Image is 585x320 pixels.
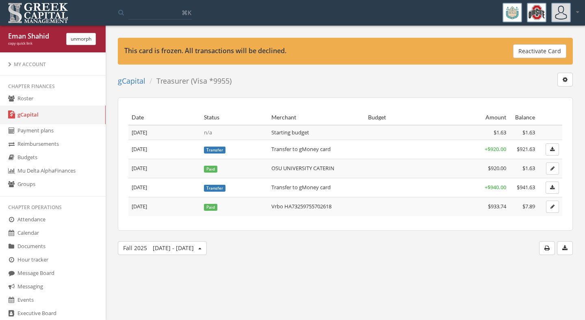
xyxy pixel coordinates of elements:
button: Fall 2025[DATE] - [DATE] [118,241,207,255]
strong: This card is frozen. All transactions will be declined. [124,46,286,56]
div: copy quick link [8,41,60,46]
td: n/a [201,125,268,140]
span: [DATE] [132,184,147,191]
li: Treasurer (Visa *9955) [145,76,232,86]
span: Transfer [204,147,225,154]
td: Vrbo HA73259755702618 [268,197,364,216]
button: unmorph [66,33,96,45]
span: Fall 2025 [123,244,194,252]
span: $933.74 [488,203,506,210]
td: Transfer to gMoney card [268,178,364,197]
span: [DATE] [132,129,147,136]
span: $1.63 [522,164,535,172]
td: Starting budget [268,125,364,140]
div: My Account [8,61,97,68]
div: Amount [440,113,506,121]
td: OSU UNIVERSITY CATERIN [268,159,364,178]
div: Merchant [271,113,361,121]
span: Paid [204,204,217,211]
span: $1.63 [522,129,535,136]
span: + $940.00 [485,184,506,191]
div: Eman Shahid [8,32,60,41]
span: $1.63 [494,129,506,136]
span: $921.63 [517,145,535,153]
span: [DATE] - [DATE] [153,244,194,252]
span: Paid [204,166,217,173]
span: $920.00 [488,164,506,172]
span: ⌘K [182,9,191,17]
button: Reactivate Card [513,44,566,58]
span: Transfer [204,185,225,192]
td: Transfer to gMoney card [268,140,364,159]
div: Balance [513,113,535,121]
span: + $920.00 [485,145,506,153]
span: [DATE] [132,164,147,172]
div: Status [204,113,265,121]
span: $941.63 [517,184,535,191]
div: Date [132,113,197,121]
div: Budget [368,113,434,121]
span: [DATE] [132,203,147,210]
span: [DATE] [132,145,147,153]
a: gCapital [118,76,145,86]
span: $7.89 [522,203,535,210]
